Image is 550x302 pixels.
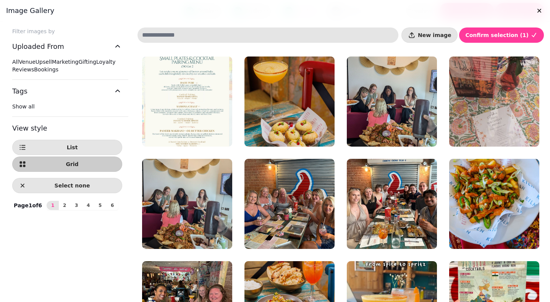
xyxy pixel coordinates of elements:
span: 2 [61,203,68,208]
span: Gifting [78,59,96,65]
div: Tags [12,103,122,116]
img: IMG-20250712-WA0024.jpg [347,159,437,249]
button: 1 [47,201,59,210]
button: 2 [58,201,71,210]
span: 6 [109,203,115,208]
span: All [12,59,19,65]
label: Filter images by [6,27,128,35]
span: Upsell [36,59,52,65]
span: 4 [85,203,91,208]
button: New image [401,27,458,43]
h3: Image gallery [6,6,544,15]
button: 4 [82,201,94,210]
span: Loyalty [96,59,116,65]
button: Confirm selection (1) [459,27,544,43]
button: Tags [12,80,122,103]
button: 6 [106,201,118,210]
nav: Pagination [47,201,118,210]
span: 3 [73,203,79,208]
button: Uploaded From [12,35,122,58]
span: Marketing [52,59,79,65]
p: Page 1 of 6 [11,202,45,209]
button: Select none [12,178,122,193]
img: Sari Specials-45_resize.jpg [449,159,539,249]
span: Select none [29,183,116,188]
span: Grid [29,161,116,167]
span: Bookings [34,66,58,73]
span: Show all [12,103,35,110]
button: List [12,140,122,155]
img: PXL_20250712_224113356.jpg [449,57,539,147]
span: Venue [19,59,35,65]
span: List [29,145,116,150]
img: PXL_20250723_172829448.jpg [347,57,437,147]
button: Grid [12,157,122,172]
span: Confirm selection ( 1 ) [465,32,529,38]
img: PXL_20250723_172829448.jpg [142,159,232,249]
img: 1.jpg [244,57,335,147]
span: New image [418,32,451,38]
button: 3 [70,201,82,210]
img: BRF Menu 2025 (1).png [142,57,232,147]
h3: View style [12,123,122,134]
span: Reviews [12,66,34,73]
img: IMG-20250719-WA0013.jpg [244,159,335,249]
div: Uploaded From [12,58,122,79]
span: 1 [50,203,56,208]
span: 5 [97,203,103,208]
button: 5 [94,201,106,210]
